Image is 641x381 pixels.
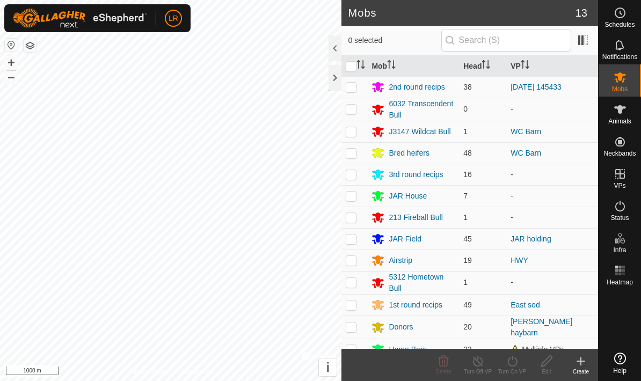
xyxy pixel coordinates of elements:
div: JAR Field [389,233,421,245]
div: J3147 Wildcat Bull [389,126,450,137]
div: 3rd round recips [389,169,443,180]
span: 22 [463,345,472,354]
span: 13 [576,5,587,21]
a: JAR holding [511,235,551,243]
input: Search (S) [441,29,571,52]
div: Create [564,368,598,376]
span: 1 [463,278,468,287]
div: JAR House [389,190,427,202]
span: 19 [463,256,472,265]
span: 20 [463,323,472,331]
span: 16 [463,170,472,179]
div: 213 Fireball Bull [389,212,442,223]
button: i [319,358,337,376]
span: LR [169,13,178,24]
td: - [506,271,598,294]
span: 0 [463,105,468,113]
p-sorticon: Activate to sort [356,62,365,70]
div: Bred heifers [389,148,429,159]
a: Help [599,348,641,378]
a: HWY [511,256,528,265]
td: - [506,98,598,121]
a: WC Barn [511,149,541,157]
span: Heatmap [607,279,633,285]
td: - [506,185,598,207]
a: [PERSON_NAME] haybarn [511,317,572,337]
span: 1 [463,213,468,222]
span: i [326,360,330,375]
span: 45 [463,235,472,243]
span: 1 [463,127,468,136]
th: Head [459,56,506,77]
div: 2nd round recips [389,82,445,93]
div: 5312 Hometown Bull [389,272,455,294]
div: 1st round recips [389,299,442,311]
p-sorticon: Activate to sort [482,62,490,70]
span: 49 [463,301,472,309]
span: 48 [463,149,472,157]
button: Reset Map [5,39,18,52]
a: [DATE] 145433 [511,83,562,91]
div: Edit [529,368,564,376]
h2: Mobs [348,6,575,19]
div: Turn Off VP [461,368,495,376]
td: - [506,207,598,228]
span: Help [613,368,627,374]
span: Neckbands [603,150,636,157]
div: Home Barn [389,344,427,355]
a: Contact Us [181,367,213,377]
button: – [5,70,18,83]
span: Status [610,215,629,221]
button: Map Layers [24,39,37,52]
span: Mobs [612,86,628,92]
span: 7 [463,192,468,200]
span: Animals [608,118,631,124]
div: Airstrip [389,255,412,266]
span: Infra [613,247,626,253]
span: Delete [436,369,451,375]
th: VP [506,56,598,77]
button: + [5,56,18,69]
td: - [506,164,598,185]
img: Gallagher Logo [13,9,147,28]
div: Donors [389,321,413,333]
span: 38 [463,83,472,91]
a: Privacy Policy [128,367,169,377]
a: WC Barn [511,127,541,136]
span: Notifications [602,54,637,60]
span: 0 selected [348,35,441,46]
p-sorticon: Activate to sort [521,62,529,70]
span: Schedules [604,21,635,28]
a: East sod [511,301,540,309]
p-sorticon: Activate to sort [387,62,396,70]
span: Multiple VPs [511,345,564,354]
span: VPs [614,182,625,189]
div: Turn On VP [495,368,529,376]
th: Mob [367,56,459,77]
div: 6032 Transcendent Bull [389,98,455,121]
